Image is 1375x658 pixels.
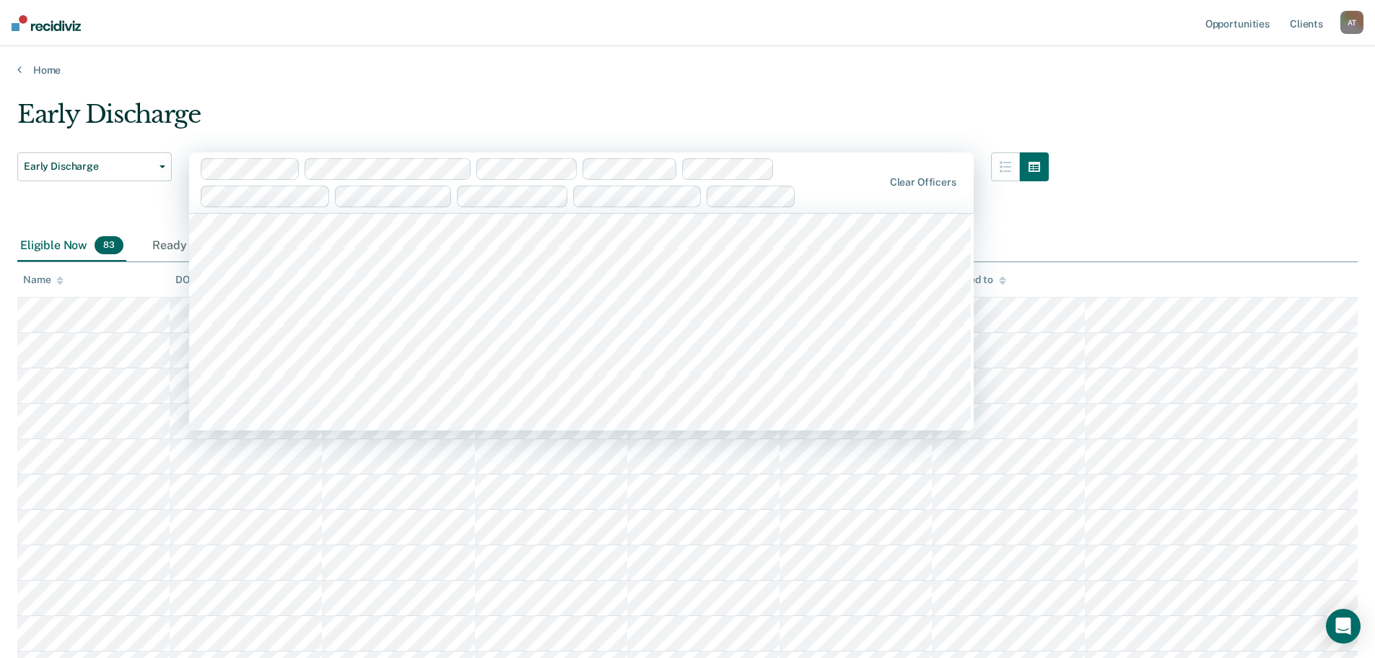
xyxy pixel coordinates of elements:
span: Early Discharge [24,160,154,173]
span: 83 [95,236,123,255]
div: Early Discharge [17,100,1049,141]
div: Eligible Now83 [17,230,126,262]
div: Clear officers [890,176,956,189]
img: Recidiviz [12,15,81,31]
div: Open Intercom Messenger [1326,609,1361,644]
button: AT [1340,11,1363,34]
div: A T [1340,11,1363,34]
a: Home [17,64,1358,77]
div: Name [23,274,64,286]
button: Early Discharge [17,152,172,181]
div: Ready for Discharge10 [149,230,296,262]
div: DOC ID [175,274,222,286]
